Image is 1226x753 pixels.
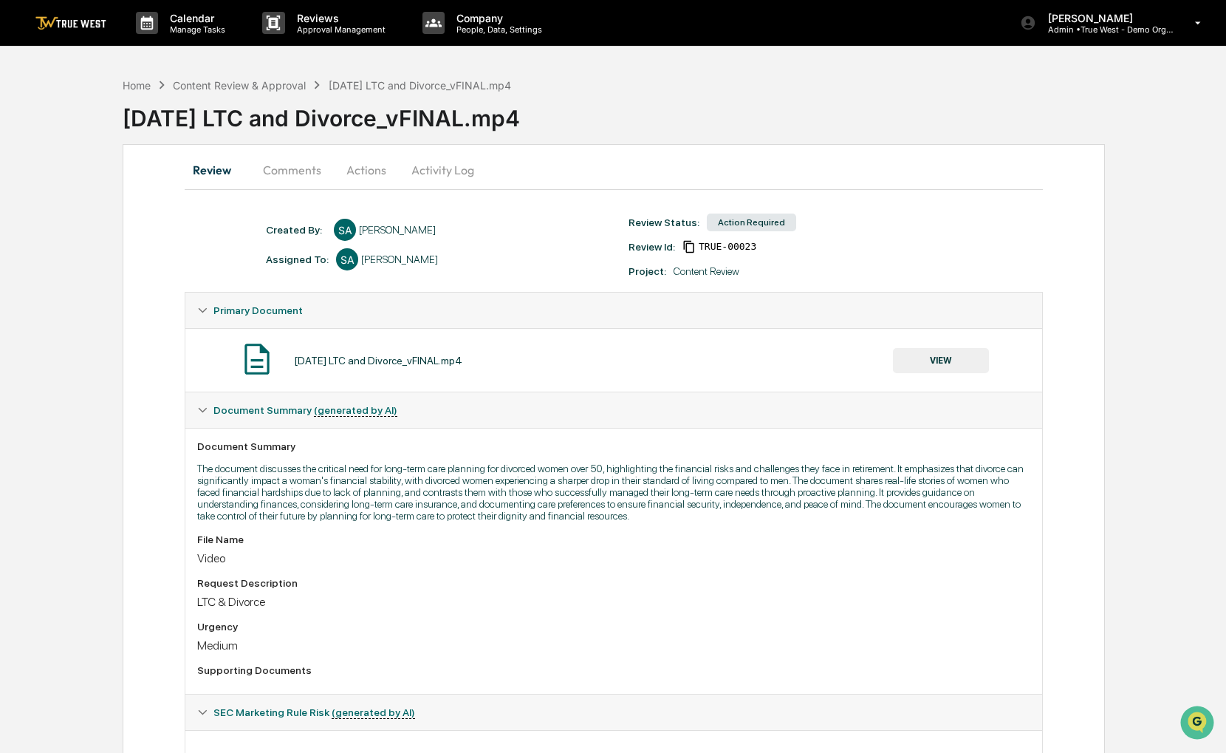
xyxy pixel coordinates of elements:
[251,117,269,134] button: Start new chat
[9,284,99,310] a: 🔎Data Lookup
[329,79,511,92] div: [DATE] LTC and Divorce_vFINAL.mp4
[359,224,436,236] div: [PERSON_NAME]
[131,200,161,212] span: [DATE]
[213,304,303,316] span: Primary Document
[400,152,486,188] button: Activity Log
[30,262,95,276] span: Preclearance
[101,256,189,282] a: 🗄️Attestations
[30,290,93,304] span: Data Lookup
[1036,24,1174,35] p: Admin • True West - Demo Organization
[213,706,415,718] span: SEC Marketing Rule Risk
[251,152,333,188] button: Comments
[285,24,393,35] p: Approval Management
[332,706,415,719] u: (generated by AI)
[266,253,329,265] div: Assigned To:
[285,12,393,24] p: Reviews
[314,404,397,417] u: (generated by AI)
[123,200,128,212] span: •
[197,534,1030,545] div: File Name
[9,256,101,282] a: 🖐️Preclearance
[185,428,1042,694] div: Document Summary (generated by AI)
[294,355,462,367] div: [DATE] LTC and Divorce_vFINAL.mp4
[197,664,1030,676] div: Supporting Documents
[15,30,269,54] p: How can we help?
[123,93,1226,132] div: [DATE] LTC and Divorce_vFINAL.mp4
[197,595,1030,609] div: LTC & Divorce
[699,241,756,253] span: bdef0101-9d9f-472c-b725-67998ac2861b
[147,326,179,337] span: Pylon
[46,200,120,212] span: [PERSON_NAME]
[107,263,119,275] div: 🗄️
[197,621,1030,633] div: Urgency
[197,638,1030,653] div: Medium
[445,12,549,24] p: Company
[158,12,233,24] p: Calendar
[158,24,233,35] p: Manage Tasks
[213,404,397,416] span: Document Summary
[185,328,1042,392] div: Primary Document
[197,440,1030,452] div: Document Summary
[893,348,989,373] button: VIEW
[197,463,1030,522] p: The document discusses the critical need for long-term care planning for divorced women over 50, ...
[1036,12,1174,24] p: [PERSON_NAME]
[31,112,58,139] img: 8933085812038_c878075ebb4cc5468115_72.jpg
[197,551,1030,565] div: Video
[629,217,699,228] div: Review Status:
[185,392,1042,428] div: Document Summary (generated by AI)
[334,219,356,241] div: SA
[239,341,275,378] img: Document Icon
[361,253,438,265] div: [PERSON_NAME]
[122,262,183,276] span: Attestations
[185,152,1043,188] div: secondary tabs example
[66,127,203,139] div: We're available if you need us!
[629,241,675,253] div: Review Id:
[707,214,796,231] div: Action Required
[1179,704,1219,744] iframe: Open customer support
[185,695,1042,730] div: SEC Marketing Rule Risk (generated by AI)
[173,79,306,92] div: Content Review & Approval
[229,160,269,178] button: See all
[185,152,251,188] button: Review
[66,112,242,127] div: Start new chat
[445,24,549,35] p: People, Data, Settings
[15,163,99,175] div: Past conversations
[15,263,27,275] div: 🖐️
[629,265,666,277] div: Project:
[15,186,38,210] img: Sigrid Alegria
[15,291,27,303] div: 🔎
[336,248,358,270] div: SA
[266,224,326,236] div: Created By: ‎ ‎
[104,325,179,337] a: Powered byPylon
[123,79,151,92] div: Home
[185,293,1042,328] div: Primary Document
[35,16,106,30] img: logo
[333,152,400,188] button: Actions
[15,112,41,139] img: 1746055101610-c473b297-6a78-478c-a979-82029cc54cd1
[674,265,739,277] div: Content Review
[197,577,1030,589] div: Request Description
